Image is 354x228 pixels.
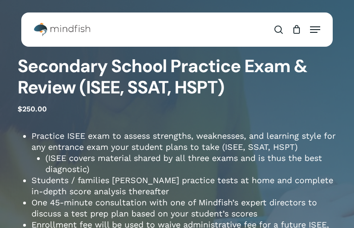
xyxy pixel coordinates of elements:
li: (ISEE covers material shared by all three exams and is thus the best diagnostic) [45,153,336,175]
span: $ [18,105,22,113]
bdi: 250.00 [18,105,47,113]
header: Main Menu [21,18,333,41]
li: Students / families [PERSON_NAME] practice tests at home and complete in-depth score analysis the... [31,175,336,197]
a: Navigation Menu [310,25,320,34]
a: Cart [287,18,305,41]
img: Mindfish Test Prep & Academics [34,23,91,37]
li: Practice ISEE exam to assess strengths, weaknesses, and learning style for any entrance exam your... [31,130,336,175]
h1: Secondary School Practice Exam & Review (ISEE, SSAT, HSPT) [18,55,336,99]
li: One 45-minute consultation with one of Mindfish’s expert directors to discuss a test prep plan ba... [31,197,336,219]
